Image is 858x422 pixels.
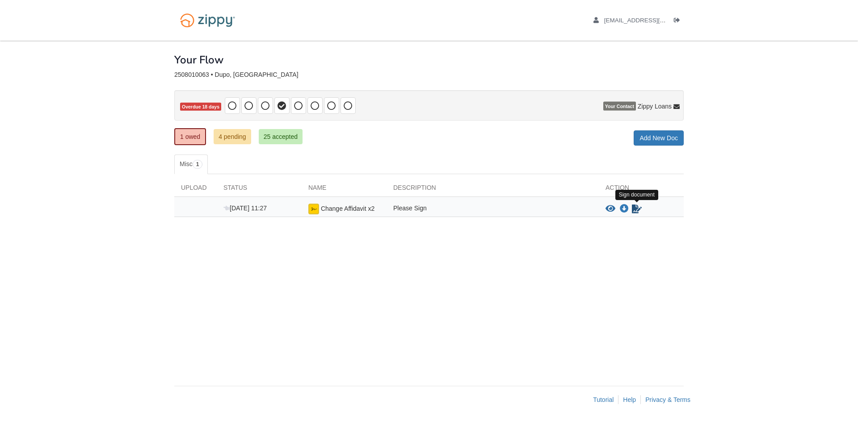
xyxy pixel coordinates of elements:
img: Logo [174,9,241,32]
a: 25 accepted [259,129,303,144]
img: Ready for you to esign [308,204,319,214]
a: Download Change Affidavit x2 [620,205,629,213]
span: Overdue 18 days [180,103,221,111]
div: Please Sign [387,204,599,214]
div: Status [217,183,302,196]
button: View Change Affidavit x2 [606,205,615,213]
a: Help [623,396,636,403]
div: Sign document [615,190,658,200]
a: Log out [674,17,684,26]
span: Change Affidavit x2 [321,205,374,212]
h1: Your Flow [174,54,223,66]
span: Your Contact [603,102,636,111]
div: Action [599,183,684,196]
div: 2508010063 • Dupo, [GEOGRAPHIC_DATA] [174,71,684,79]
span: 1 [193,160,203,169]
a: Misc [174,155,208,174]
span: [DATE] 11:27 [223,205,267,212]
a: 4 pending [214,129,251,144]
span: Zippy Loans [638,102,672,111]
div: Name [302,183,387,196]
a: 1 owed [174,128,206,145]
a: Add New Doc [634,130,684,146]
a: Tutorial [593,396,614,403]
div: Description [387,183,599,196]
span: benjaminwuelling@gmail.com [604,17,707,24]
a: Privacy & Terms [645,396,690,403]
div: Upload [174,183,217,196]
a: edit profile [593,17,707,26]
a: Sign Form [631,204,643,214]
